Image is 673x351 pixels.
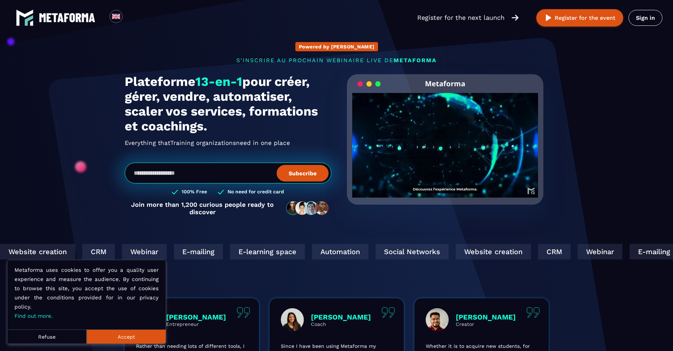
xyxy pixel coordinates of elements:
div: Social Networks [348,244,421,259]
img: quote [526,307,540,318]
div: Website creation [428,244,503,259]
img: checked [218,189,224,195]
img: logo [39,13,95,22]
img: en [112,12,120,21]
img: community-people [284,201,331,216]
div: CRM [54,244,87,259]
div: Webinar [550,244,595,259]
a: Sign in [628,10,662,26]
span: METAFORMA [394,57,437,64]
img: loading [358,81,381,87]
input: Search for option [129,13,134,22]
p: Register for the next launch [417,13,504,23]
p: Join more than 1,200 curious people ready to discover [125,201,281,216]
img: quote [382,307,395,318]
p: Entrepreneur [166,321,226,327]
p: s'inscrire au prochain webinaire live de [125,57,549,64]
span: 13-en-1 [195,74,242,89]
div: E-learning space [202,244,277,259]
h3: 100% Free [182,189,207,195]
img: logo [16,9,34,27]
button: Refuse [7,329,87,344]
img: play [544,13,553,22]
p: Metaforma uses cookies to offer you a quality user experience and measure the audience. By contin... [14,265,159,321]
div: Automation [284,244,341,259]
img: profile [281,308,304,331]
video: Your browser does not support the video tag. [352,93,538,186]
div: E-mailing [146,244,195,259]
p: [PERSON_NAME] [166,313,226,321]
img: arrow-right [512,14,519,22]
button: Register for the event [536,9,623,27]
h3: No need for credit card [228,189,284,195]
h1: Plateforme pour créer, gérer, vendre, automatiser, scaler vos services, formations et coachings. [125,74,331,134]
p: [PERSON_NAME] [311,313,371,321]
h2: Everything that need in one place [125,137,331,148]
div: Webinar [94,244,139,259]
button: Subscribe [277,165,329,181]
div: CRM [510,244,543,259]
img: checked [172,189,178,195]
div: E-mailing [602,244,651,259]
p: Creator [456,321,516,327]
a: Find out more. [14,313,53,319]
img: profile [426,308,449,331]
img: quote [237,307,250,318]
p: Powered by [PERSON_NAME] [299,44,374,49]
span: Training organizations [170,137,236,148]
div: Search for option [123,10,140,25]
p: [PERSON_NAME] [456,313,516,321]
p: Coach [311,321,371,327]
button: Accept [87,329,166,344]
h2: Metaforma [425,74,465,93]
